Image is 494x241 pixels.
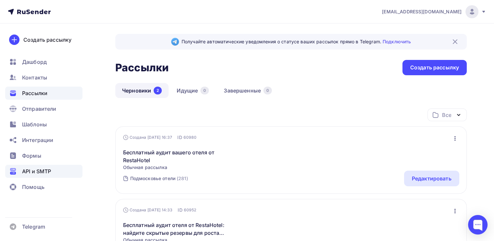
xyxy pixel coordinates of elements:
[22,74,47,81] span: Контакты
[178,207,182,213] span: ID
[410,64,459,71] div: Создать рассылку
[22,58,47,66] span: Дашборд
[123,221,234,237] a: Бесплатный аудит отеля от RestaHotel: найдите скрытые резервы для роста выручки!
[177,175,188,182] div: (281)
[115,83,169,98] a: Черновики2
[412,175,451,182] div: Редактировать
[5,87,82,100] a: Рассылки
[5,55,82,68] a: Дашборд
[427,108,467,121] button: Все
[115,61,169,74] h2: Рассылки
[22,105,57,113] span: Отправители
[123,149,234,164] a: Бесплатный аудит вашего отеля от RestaHotel
[171,38,179,46] img: Telegram
[123,135,172,140] div: Создана [DATE] 16:37
[382,5,486,18] a: [EMAIL_ADDRESS][DOMAIN_NAME]
[123,207,173,213] div: Создана [DATE] 14:33
[130,175,175,182] div: Подмосковье отели
[5,118,82,131] a: Шаблоны
[217,83,279,98] a: Завершенные0
[382,8,462,15] span: [EMAIL_ADDRESS][DOMAIN_NAME]
[5,102,82,115] a: Отправители
[177,134,182,141] span: ID
[154,87,162,94] div: 2
[22,167,51,175] span: API и SMTP
[123,164,234,171] span: Обычная рассылка
[22,89,47,97] span: Рассылки
[170,83,216,98] a: Идущие0
[182,38,411,45] span: Получайте автоматические уведомления о статусе ваших рассылок прямо в Telegram.
[5,71,82,84] a: Контакты
[263,87,272,94] div: 0
[130,173,189,184] a: Подмосковье отели (281)
[22,183,44,191] span: Помощь
[200,87,209,94] div: 0
[22,120,47,128] span: Шаблоны
[5,149,82,162] a: Формы
[22,152,41,160] span: Формы
[442,111,451,119] div: Все
[22,136,53,144] span: Интеграции
[184,207,196,213] span: 60952
[184,134,197,141] span: 60980
[383,39,411,44] a: Подключить
[22,223,45,231] span: Telegram
[23,36,71,44] div: Создать рассылку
